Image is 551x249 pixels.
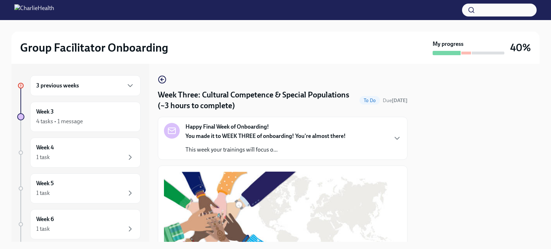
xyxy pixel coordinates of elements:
[185,133,346,139] strong: You made it to WEEK THREE of onboarding! You're almost there!
[158,90,357,111] h4: Week Three: Cultural Competence & Special Populations (~3 hours to complete)
[510,41,531,54] h3: 40%
[14,4,54,16] img: CharlieHealth
[185,123,269,131] strong: Happy Final Week of Onboarding!
[433,40,463,48] strong: My progress
[185,146,346,154] p: This week your trainings will focus o...
[30,75,141,96] div: 3 previous weeks
[359,98,380,103] span: To Do
[36,108,54,116] h6: Week 3
[36,225,50,233] div: 1 task
[36,215,54,223] h6: Week 6
[17,173,141,203] a: Week 51 task
[36,179,54,187] h6: Week 5
[36,118,83,125] div: 4 tasks • 1 message
[392,97,408,104] strong: [DATE]
[17,209,141,239] a: Week 61 task
[36,189,50,197] div: 1 task
[20,40,168,55] h2: Group Facilitator Onboarding
[36,82,79,90] h6: 3 previous weeks
[383,97,408,104] span: Due
[17,138,141,168] a: Week 41 task
[36,153,50,161] div: 1 task
[36,144,54,152] h6: Week 4
[17,102,141,132] a: Week 34 tasks • 1 message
